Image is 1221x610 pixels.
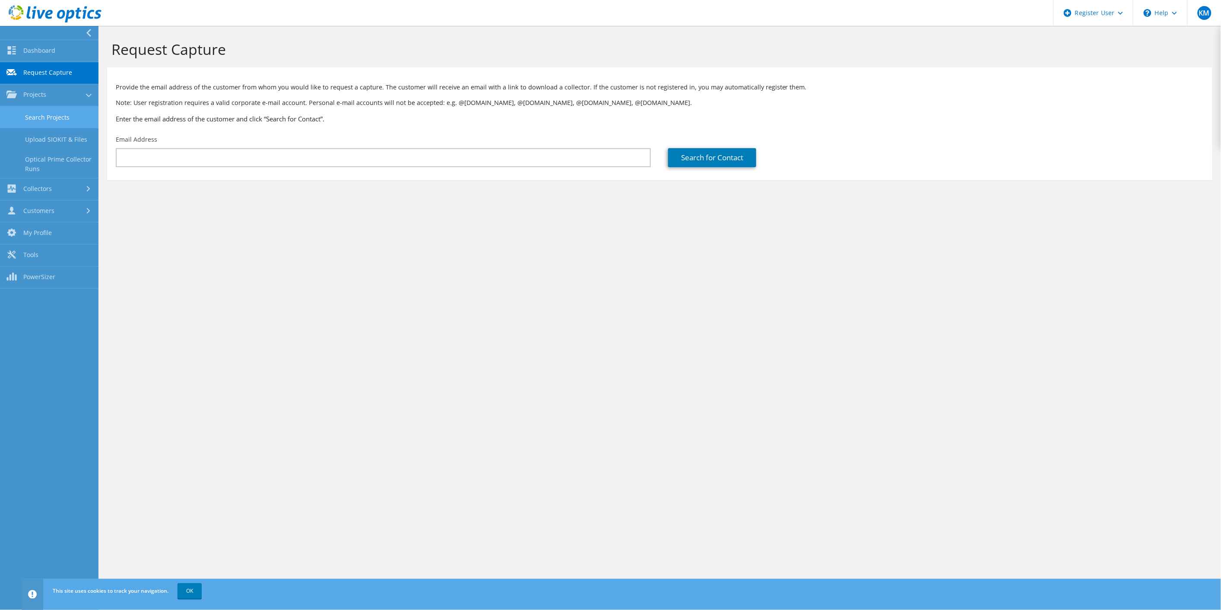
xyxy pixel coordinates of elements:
[116,114,1204,124] h3: Enter the email address of the customer and click “Search for Contact”.
[116,83,1204,92] p: Provide the email address of the customer from whom you would like to request a capture. The cust...
[116,98,1204,108] p: Note: User registration requires a valid corporate e-mail account. Personal e-mail accounts will ...
[1144,9,1151,17] svg: \n
[178,583,202,599] a: OK
[111,40,1204,58] h1: Request Capture
[116,135,157,144] label: Email Address
[53,587,168,594] span: This site uses cookies to track your navigation.
[668,148,756,167] a: Search for Contact
[1198,6,1211,20] span: KM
